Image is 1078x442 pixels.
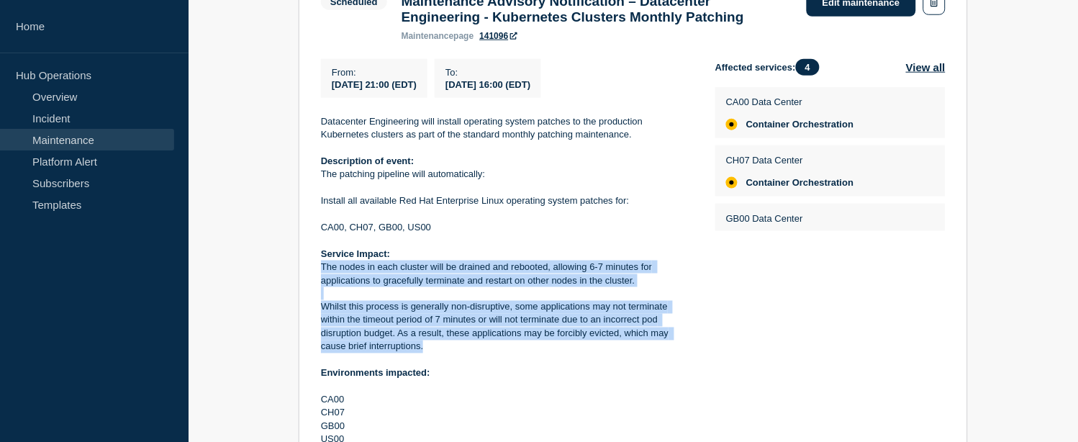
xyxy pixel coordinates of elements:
p: Whilst this process is generally non-disruptive, some applications may not terminate within the t... [321,301,692,354]
span: Container Orchestration [746,119,854,130]
a: 141096 [479,31,517,41]
p: page [402,31,474,41]
p: GB00 Data Center [726,213,854,224]
p: CA00 Data Center [726,96,854,107]
p: Datacenter Engineering will install operating system patches to the production Kubernetes cluster... [321,115,692,142]
p: CA00 [321,394,692,407]
strong: Environments impacted: [321,368,430,379]
p: The patching pipeline will automatically: [321,168,692,181]
button: View all [906,59,946,76]
span: Affected services: [715,59,827,76]
span: [DATE] 21:00 (EDT) [332,79,417,90]
p: To : [445,67,530,78]
p: CH07 Data Center [726,155,854,166]
div: affected [726,177,738,189]
div: affected [726,119,738,130]
p: CA00, CH07, GB00, US00 [321,221,692,234]
span: [DATE] 16:00 (EDT) [445,79,530,90]
span: Container Orchestration [746,177,854,189]
strong: Description of event: [321,155,414,166]
strong: Service Impact: [321,248,390,259]
p: From : [332,67,417,78]
p: GB00 [321,420,692,433]
span: 4 [796,59,820,76]
span: maintenance [402,31,454,41]
p: CH07 [321,407,692,420]
p: Install all available Red Hat Enterprise Linux operating system patches for: [321,194,692,207]
p: The nodes in each cluster will be drained and rebooted, allowing 6-7 minutes for applications to ... [321,261,692,287]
